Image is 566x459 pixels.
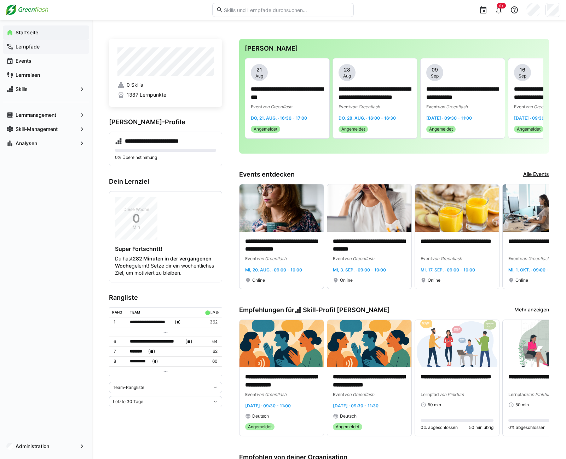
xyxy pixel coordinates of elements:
a: Mehr anzeigen [514,306,549,314]
span: Deutsch [340,413,357,419]
p: 62 [203,349,218,354]
span: 0% abgeschlossen [508,425,545,430]
p: 1 [114,319,124,325]
p: 6 [114,339,124,344]
span: von Greenflash [438,104,468,109]
span: Team-Rangliste [113,385,144,390]
strong: 282 Minuten in der vergangenen Woche [115,256,212,269]
span: Event [333,392,344,397]
span: Letzte 30 Tage [113,399,143,405]
span: [DATE] · 09:30 - 11:00 [426,115,472,121]
div: Rang [112,310,122,314]
span: Skill-Profil [PERSON_NAME] [303,306,390,314]
span: Mi, 17. Sep. · 09:00 - 10:00 [421,267,475,272]
span: Online [340,277,353,283]
span: Mi, 1. Okt. · 09:00 - 10:00 [508,267,561,272]
span: 0% abgeschlossen [421,425,458,430]
span: Angemeldet [517,126,541,132]
span: Event [514,104,525,109]
img: image [415,184,499,232]
span: Aug [255,73,263,79]
span: von Pinktum [439,392,464,397]
h3: [PERSON_NAME]-Profile [109,118,222,126]
span: [DATE] · 09:30 - 11:30 [514,115,560,121]
span: von Greenflash [256,392,287,397]
span: Event [426,104,438,109]
span: 16 [520,66,525,73]
span: 50 min übrig [469,425,493,430]
span: [DATE] · 09:30 - 11:30 [333,403,379,408]
span: Angemeldet [429,126,453,132]
span: von Greenflash [344,392,374,397]
span: Online [252,277,265,283]
h3: Rangliste [109,294,222,302]
a: ø [216,309,219,315]
input: Skills und Lernpfade durchsuchen… [223,7,350,13]
p: 0% Übereinstimmung [115,155,216,160]
img: image [239,184,324,232]
span: Event [251,104,262,109]
span: von Greenflash [256,256,287,261]
h3: Events entdecken [239,171,295,178]
span: von Greenflash [525,104,555,109]
span: Event [245,256,256,261]
p: 362 [203,319,218,325]
a: 0 Skills [117,81,214,88]
span: Event [508,256,520,261]
span: Sep [519,73,526,79]
span: Event [245,392,256,397]
span: Event [421,256,432,261]
span: Mi, 3. Sep. · 09:00 - 10:00 [333,267,386,272]
span: Sep [431,73,439,79]
span: Lernpfad [421,392,439,397]
span: Angemeldet [254,126,277,132]
span: Do, 21. Aug. · 16:30 - 17:00 [251,115,307,121]
p: 60 [203,358,218,364]
span: von Greenflash [432,256,462,261]
span: ( ) [152,358,158,365]
img: image [327,320,411,367]
p: 7 [114,349,124,354]
span: ( ) [175,319,181,326]
span: 0 Skills [127,81,143,88]
span: Online [515,277,528,283]
span: Deutsch [252,413,269,419]
img: image [327,184,411,232]
div: Team [130,310,140,314]
p: Du hast gelernt! Setze dir ein wöchentliches Ziel, um motiviert zu bleiben. [115,255,216,276]
span: Angemeldet [341,126,365,132]
span: von Pinktum [527,392,551,397]
span: Mi, 20. Aug. · 09:00 - 10:00 [245,267,302,272]
span: von Greenflash [344,256,374,261]
span: Aug [343,73,351,79]
span: von Greenflash [520,256,550,261]
span: ( ) [148,348,155,355]
span: von Greenflash [350,104,380,109]
span: 50 min [515,402,529,408]
span: Angemeldet [336,424,359,430]
h4: Super Fortschritt! [115,245,216,252]
span: Angemeldet [248,424,272,430]
span: 1387 Lernpunkte [127,91,166,98]
span: ( ) [185,338,192,345]
h3: [PERSON_NAME] [245,45,543,52]
span: Do, 28. Aug. · 16:00 - 16:30 [339,115,396,121]
h3: Empfehlungen für [239,306,390,314]
img: image [415,320,499,367]
h3: Dein Lernziel [109,178,222,185]
span: Event [339,104,350,109]
span: Event [333,256,344,261]
a: Alle Events [523,171,549,178]
p: 64 [203,339,218,344]
img: image [239,320,324,367]
span: [DATE] · 09:30 - 11:00 [245,403,291,408]
span: 9+ [499,4,504,8]
span: Online [428,277,440,283]
span: 28 [344,66,350,73]
span: 50 min [428,402,441,408]
span: 21 [256,66,262,73]
div: LP [210,310,215,315]
span: Lernpfad [508,392,527,397]
span: 09 [432,66,438,73]
p: 8 [114,358,124,364]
